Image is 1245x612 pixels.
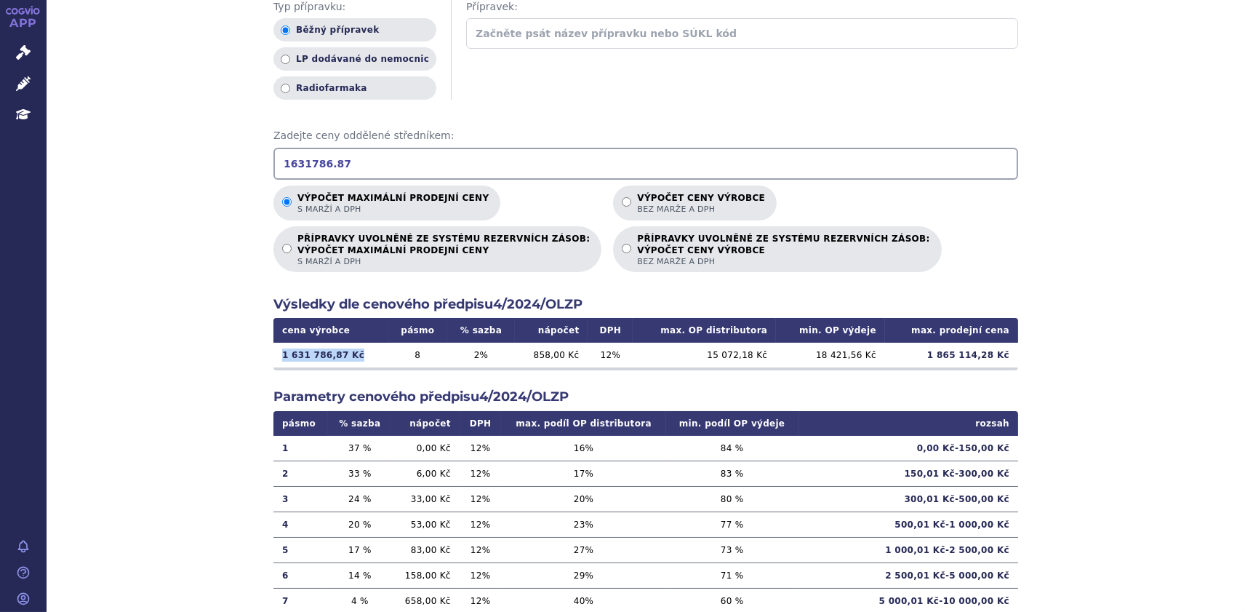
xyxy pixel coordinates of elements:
td: 16 % [501,436,665,461]
input: Začněte psát název přípravku nebo SÚKL kód [466,18,1018,49]
th: pásmo [273,411,328,436]
td: 2 500,01 Kč - 5 000,00 Kč [798,563,1018,588]
td: 15 072,18 Kč [633,343,776,367]
td: 71 % [666,563,798,588]
th: nápočet [515,318,588,343]
td: 8 [388,343,447,367]
td: 1 [273,436,328,461]
td: 24 % [328,486,391,512]
td: 12 % [588,343,633,367]
input: Běžný přípravek [281,25,290,35]
p: PŘÍPRAVKY UVOLNĚNÉ ZE SYSTÉMU REZERVNÍCH ZÁSOB: [637,234,929,267]
input: Zadejte ceny oddělené středníkem [273,148,1018,180]
th: max. OP distributora [633,318,776,343]
td: 12 % [460,563,502,588]
td: 150,01 Kč - 300,00 Kč [798,461,1018,486]
td: 1 631 786,87 Kč [273,343,388,367]
td: 0,00 Kč - 150,00 Kč [798,436,1018,461]
th: DPH [588,318,633,343]
h2: Parametry cenového předpisu 4/2024/OLZP [273,388,1018,406]
td: 158,00 Kč [391,563,459,588]
th: max. podíl OP distributora [501,411,665,436]
td: 1 000,01 Kč - 2 500,00 Kč [798,537,1018,563]
span: bez marže a DPH [637,256,929,267]
td: 77 % [666,512,798,537]
p: Výpočet maximální prodejní ceny [297,193,489,215]
td: 2 % [447,343,516,367]
label: LP dodávané do nemocnic [273,47,436,71]
td: 3 [273,486,328,512]
td: 83 % [666,461,798,486]
td: 84 % [666,436,798,461]
td: 33 % [328,461,391,486]
td: 300,01 Kč - 500,00 Kč [798,486,1018,512]
td: 0,00 Kč [391,436,459,461]
td: 12 % [460,461,502,486]
td: 12 % [460,486,502,512]
td: 18 421,56 Kč [776,343,885,367]
input: PŘÍPRAVKY UVOLNĚNÉ ZE SYSTÉMU REZERVNÍCH ZÁSOB:VÝPOČET MAXIMÁLNÍ PRODEJNÍ CENYs marží a DPH [282,244,292,253]
td: 73 % [666,537,798,563]
th: rozsah [798,411,1018,436]
td: 2 [273,461,328,486]
td: 4 [273,512,328,537]
td: 83,00 Kč [391,537,459,563]
td: 14 % [328,563,391,588]
td: 17 % [328,537,391,563]
td: 858,00 Kč [515,343,588,367]
td: 20 % [501,486,665,512]
td: 23 % [501,512,665,537]
td: 33,00 Kč [391,486,459,512]
span: bez marže a DPH [637,204,765,215]
td: 1 865 114,28 Kč [885,343,1018,367]
td: 12 % [460,436,502,461]
th: max. prodejní cena [885,318,1018,343]
td: 27 % [501,537,665,563]
td: 500,01 Kč - 1 000,00 Kč [798,512,1018,537]
p: PŘÍPRAVKY UVOLNĚNÉ ZE SYSTÉMU REZERVNÍCH ZÁSOB: [297,234,590,267]
input: Výpočet ceny výrobcebez marže a DPH [622,197,631,207]
td: 53,00 Kč [391,512,459,537]
h2: Výsledky dle cenového předpisu 4/2024/OLZP [273,295,1018,314]
th: min. podíl OP výdeje [666,411,798,436]
strong: VÝPOČET CENY VÝROBCE [637,245,929,256]
label: Radiofarmaka [273,76,436,100]
td: 6 [273,563,328,588]
th: % sazba [328,411,391,436]
strong: VÝPOČET MAXIMÁLNÍ PRODEJNÍ CENY [297,245,590,256]
th: min. OP výdeje [776,318,885,343]
th: % sazba [447,318,516,343]
input: Výpočet maximální prodejní cenys marží a DPH [282,197,292,207]
input: LP dodávané do nemocnic [281,55,290,64]
span: s marží a DPH [297,256,590,267]
td: 17 % [501,461,665,486]
p: Výpočet ceny výrobce [637,193,765,215]
td: 29 % [501,563,665,588]
td: 37 % [328,436,391,461]
span: s marží a DPH [297,204,489,215]
td: 80 % [666,486,798,512]
input: PŘÍPRAVKY UVOLNĚNÉ ZE SYSTÉMU REZERVNÍCH ZÁSOB:VÝPOČET CENY VÝROBCEbez marže a DPH [622,244,631,253]
td: 20 % [328,512,391,537]
th: pásmo [388,318,447,343]
td: 12 % [460,537,502,563]
input: Radiofarmaka [281,84,290,93]
td: 5 [273,537,328,563]
td: 6,00 Kč [391,461,459,486]
th: nápočet [391,411,459,436]
span: Zadejte ceny oddělené středníkem: [273,129,1018,143]
label: Běžný přípravek [273,18,436,41]
td: 12 % [460,512,502,537]
th: cena výrobce [273,318,388,343]
th: DPH [460,411,502,436]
